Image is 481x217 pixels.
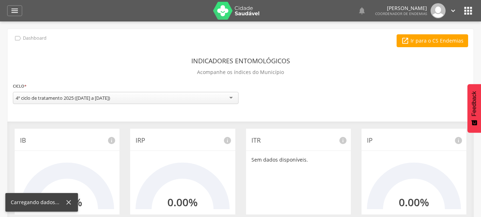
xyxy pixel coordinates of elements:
[16,95,110,101] div: 4º ciclo de tratamento 2025 ([DATE] a [DATE])
[20,136,114,145] p: IB
[358,6,366,15] i: 
[107,136,116,145] i: info
[462,5,474,16] i: 
[136,136,230,145] p: IRP
[449,3,457,18] a: 
[358,3,366,18] a: 
[401,37,409,45] i: 
[467,84,481,133] button: Feedback - Mostrar pesquisa
[13,82,26,90] label: Ciclo
[23,35,46,41] p: Dashboard
[367,136,461,145] p: IP
[375,6,427,11] p: [PERSON_NAME]
[7,5,22,16] a: 
[375,11,427,16] span: Coordenador de Endemias
[10,6,19,15] i: 
[454,136,463,145] i: info
[191,54,290,67] header: Indicadores Entomológicos
[197,67,284,77] p: Acompanhe os índices do Município
[167,196,198,208] h2: 0.00%
[11,199,65,206] div: Carregando dados...
[399,196,429,208] h2: 0.00%
[14,34,22,42] i: 
[397,34,468,47] a: Ir para o CS Endemias
[251,156,345,163] p: Sem dados disponíveis.
[339,136,347,145] i: info
[251,136,345,145] p: ITR
[223,136,232,145] i: info
[471,91,477,116] span: Feedback
[449,7,457,15] i: 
